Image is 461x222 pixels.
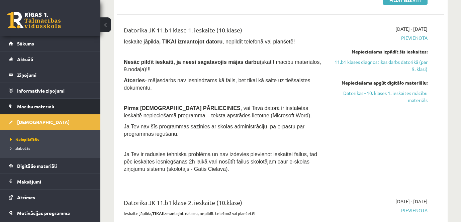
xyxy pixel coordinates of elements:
p: Ieskaite jāpilda, izmantojot datoru, nepildīt telefonā vai planšetē! [124,210,323,216]
span: Nesāc pildīt ieskaiti, ja neesi sagatavojis mājas darbu [124,59,260,65]
span: Sākums [17,40,34,46]
span: [DEMOGRAPHIC_DATA] [17,119,70,125]
b: Atceries [124,78,145,83]
a: Mācību materiāli [9,99,92,114]
span: Pievienota [333,34,428,41]
a: 11.b1 klases diagnostikas darbs datorikā (par 9. klasi) [333,59,428,73]
a: Digitālie materiāli [9,158,92,174]
span: - mājasdarbs nav iesniedzams kā fails, bet tikai kā saite uz tiešsaistes dokumentu. [124,78,310,91]
span: [DATE] - [DATE] [395,25,428,32]
a: Ziņojumi [9,67,92,83]
div: Nepieciešams apgūt digitālo materiālu: [333,79,428,86]
span: Atzīmes [17,194,35,200]
div: Datorika JK 11.b1 klase 1. ieskaite (10.klase) [124,25,323,38]
a: Aktuāli [9,51,92,67]
a: Rīgas 1. Tālmācības vidusskola [7,12,61,28]
strong: TIKAI [152,211,163,216]
span: Motivācijas programma [17,210,70,216]
a: Atzīmes [9,190,92,205]
div: Nepieciešams izpildīt šīs ieskaites: [333,48,428,55]
span: Aktuāli [17,56,33,62]
b: , TIKAI izmantojot datoru [159,39,222,44]
span: Ja Tev ir radusies tehniska problēma un nav izdevies pievienot ieskaitei failus, tad pēc ieskaite... [124,151,317,172]
span: Izlabotās [10,145,30,151]
span: Pirms [DEMOGRAPHIC_DATA] PĀRLIECINIES [124,105,241,111]
a: Izlabotās [10,145,94,151]
a: Maksājumi [9,174,92,189]
span: Neizpildītās [10,137,39,142]
legend: Informatīvie ziņojumi [17,83,92,98]
span: Digitālie materiāli [17,163,57,169]
a: [DEMOGRAPHIC_DATA] [9,114,92,130]
span: Pievienota [333,207,428,214]
span: Mācību materiāli [17,103,54,109]
span: , vai Tavā datorā ir instalētas ieskaitē nepieciešamā programma – teksta apstrādes lietotne (Micr... [124,105,312,118]
span: [DATE] - [DATE] [395,198,428,205]
div: Datorika JK 11.b1 klase 2. ieskaite (10.klase) [124,198,323,210]
a: Informatīvie ziņojumi [9,83,92,98]
a: Neizpildītās [10,136,94,142]
span: (skatīt mācību materiālos, 9.nodaļa)!!! [124,59,321,72]
legend: Ziņojumi [17,67,92,83]
a: Datorikas - 10. klases 1. ieskaites mācību materiāls [333,90,428,104]
a: Sākums [9,36,92,51]
span: Ja Tev nav šīs programmas sazinies ar skolas administrāciju pa e-pastu par programmas iegūšanu. [124,124,304,137]
span: Ieskaite jāpilda , nepildīt telefonā vai planšetē! [124,39,295,44]
a: Motivācijas programma [9,205,92,221]
legend: Maksājumi [17,174,92,189]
